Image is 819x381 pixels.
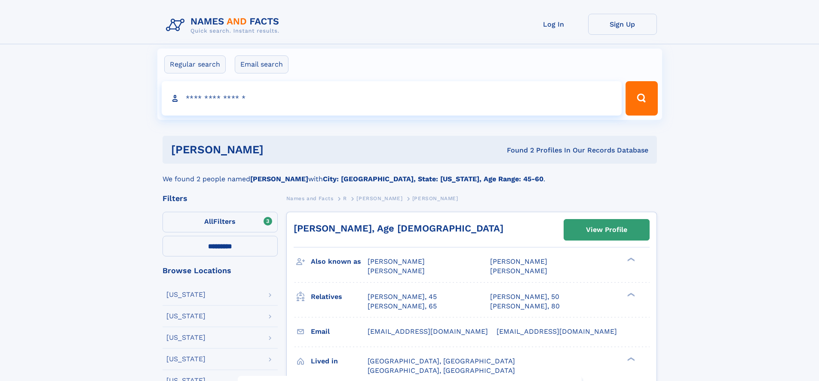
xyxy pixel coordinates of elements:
[343,195,347,201] span: R
[311,354,368,369] h3: Lived in
[164,55,226,73] label: Regular search
[171,144,385,155] h1: [PERSON_NAME]
[368,302,437,311] a: [PERSON_NAME], 65
[588,14,657,35] a: Sign Up
[368,327,488,335] span: [EMAIL_ADDRESS][DOMAIN_NAME]
[250,175,308,183] b: [PERSON_NAME]
[166,356,206,363] div: [US_STATE]
[311,324,368,339] h3: Email
[385,146,648,155] div: Found 2 Profiles In Our Records Database
[162,81,622,116] input: search input
[564,219,649,240] a: View Profile
[368,267,425,275] span: [PERSON_NAME]
[166,291,206,298] div: [US_STATE]
[294,223,503,234] a: [PERSON_NAME], Age [DEMOGRAPHIC_DATA]
[311,254,368,269] h3: Also known as
[412,195,458,201] span: [PERSON_NAME]
[204,217,213,226] span: All
[625,292,635,297] div: ❯
[163,195,278,202] div: Filters
[490,267,547,275] span: [PERSON_NAME]
[368,292,437,302] a: [PERSON_NAME], 45
[163,14,286,37] img: Logo Names and Facts
[368,357,515,365] span: [GEOGRAPHIC_DATA], [GEOGRAPHIC_DATA]
[343,193,347,204] a: R
[166,334,206,341] div: [US_STATE]
[235,55,288,73] label: Email search
[368,257,425,265] span: [PERSON_NAME]
[519,14,588,35] a: Log In
[586,220,627,240] div: View Profile
[490,292,559,302] a: [PERSON_NAME], 50
[166,313,206,320] div: [US_STATE]
[356,195,402,201] span: [PERSON_NAME]
[323,175,543,183] b: City: [GEOGRAPHIC_DATA], State: [US_STATE], Age Range: 45-60
[490,257,547,265] span: [PERSON_NAME]
[356,193,402,204] a: [PERSON_NAME]
[368,366,515,375] span: [GEOGRAPHIC_DATA], [GEOGRAPHIC_DATA]
[490,302,560,311] a: [PERSON_NAME], 80
[311,290,368,304] h3: Relatives
[497,327,617,335] span: [EMAIL_ADDRESS][DOMAIN_NAME]
[163,267,278,274] div: Browse Locations
[286,193,334,204] a: Names and Facts
[626,81,657,116] button: Search Button
[163,212,278,232] label: Filters
[625,257,635,262] div: ❯
[163,164,657,184] div: We found 2 people named with .
[625,356,635,362] div: ❯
